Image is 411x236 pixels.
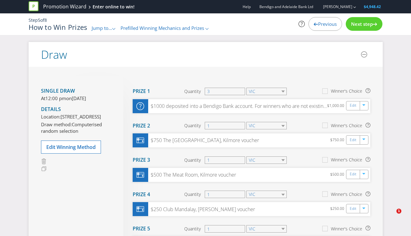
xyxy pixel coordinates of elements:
[29,23,87,31] h1: How to Win Prizes
[38,17,40,23] span: 5
[41,141,101,154] button: Edit Winning Method
[331,123,362,129] div: Winner's Choice
[350,171,356,178] a: Edit
[148,103,327,110] div: $1000 deposited into a Bendigo Bank account. For winners who are not existing customers, a Reward...
[330,137,346,144] div: $750.00
[259,4,313,9] span: Bendigo and Adelaide Bank Ltd
[46,144,96,150] span: Edit Winning Method
[243,4,251,9] a: Help
[364,4,381,9] span: $4,948.42
[43,3,86,10] a: Promotion Wizard
[350,137,356,144] a: Edit
[133,192,150,197] h4: Prize 4
[384,209,399,224] iframe: Intercom live chat
[44,17,47,23] span: 8
[41,121,72,127] span: Draw method:
[148,206,255,213] div: $250 Club Mandalay, [PERSON_NAME] voucher
[45,95,66,101] span: 12:00 pm
[66,95,72,101] span: on
[133,89,150,94] h4: Prize 1
[330,205,346,213] div: $250.00
[121,25,204,31] span: Prefilled Winning Mechanics and Prizes
[133,226,150,232] h4: Prize 5
[41,113,61,120] span: Location:
[41,88,114,94] h4: Single draw
[61,113,101,120] span: [STREET_ADDRESS]
[93,4,135,10] div: Enter online to win!
[318,21,337,27] span: Previous
[41,121,102,134] span: Computerised random selection
[331,157,362,163] div: Winner's Choice
[184,88,201,95] span: Quantity
[331,226,362,232] div: Winner's Choice
[184,123,201,129] span: Quantity
[41,49,67,61] h2: Draw
[41,107,114,112] h4: Details
[350,102,356,109] a: Edit
[92,25,112,31] span: Jump to...
[331,88,362,94] div: Winner's Choice
[133,123,150,129] h4: Prize 2
[184,226,201,232] span: Quantity
[133,157,150,163] h4: Prize 3
[317,4,352,9] a: [PERSON_NAME]
[29,17,38,23] span: Step
[330,171,346,179] div: $500.00
[351,21,373,27] span: Next step
[350,205,356,212] a: Edit
[148,137,259,144] div: $750 The [GEOGRAPHIC_DATA], Kilmore voucher
[327,102,346,110] div: $1,000.00
[184,157,201,163] span: Quantity
[40,17,44,23] span: of
[184,191,201,197] span: Quantity
[331,191,362,197] div: Winner's Choice
[148,171,236,178] div: $500 The Meat Room, Kilmore voucher
[41,95,45,101] span: At
[396,209,401,214] span: 1
[72,95,86,101] span: [DATE]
